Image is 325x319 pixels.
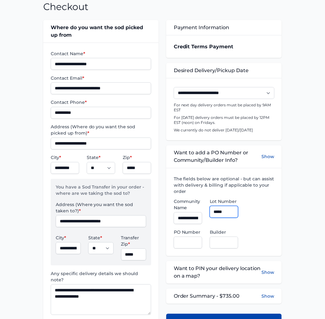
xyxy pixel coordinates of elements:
[123,155,151,161] label: Zip
[261,149,274,164] button: Show
[261,265,274,280] button: Show
[87,155,115,161] label: State
[210,199,238,205] label: Lot Number
[43,20,159,43] div: Where do you want the sod picked up from
[166,63,282,78] div: Desired Delivery/Pickup Date
[88,235,113,241] label: State
[166,20,282,35] div: Payment Information
[56,235,81,241] label: City
[174,176,274,195] label: The fields below are optional - but can assist with delivery & billing if applicable to your order
[174,44,234,50] strong: Credit Terms Payment
[51,124,151,136] label: Address (Where do you want the sod picked up from)
[174,199,202,211] label: Community Name
[56,202,146,214] label: Address (Where you want the sod taken to?)
[174,115,274,125] p: For [DATE] delivery orders must be placed by 12PM EST (noon) on Fridays.
[174,128,274,133] p: We currently do not deliver [DATE]/[DATE]
[261,293,274,300] button: Show
[51,155,79,161] label: City
[174,293,240,300] span: Order Summary - $735.00
[121,235,146,247] label: Transfer Zip
[174,149,261,164] span: Want to add a PO Number or Community/Builder Info?
[174,265,261,280] span: Want to PIN your delivery location on a map?
[51,271,151,283] label: Any specific delivery details we should note?
[51,99,151,106] label: Contact Phone
[51,75,151,81] label: Contact Email
[43,1,88,13] h1: Checkout
[56,184,146,202] p: You have a Sod Transfer in your order - where are we taking the sod to?
[174,103,274,113] p: For next day delivery orders must be placed by 9AM EST
[51,51,151,57] label: Contact Name
[174,229,202,236] label: PO Number
[210,229,238,236] label: Builder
